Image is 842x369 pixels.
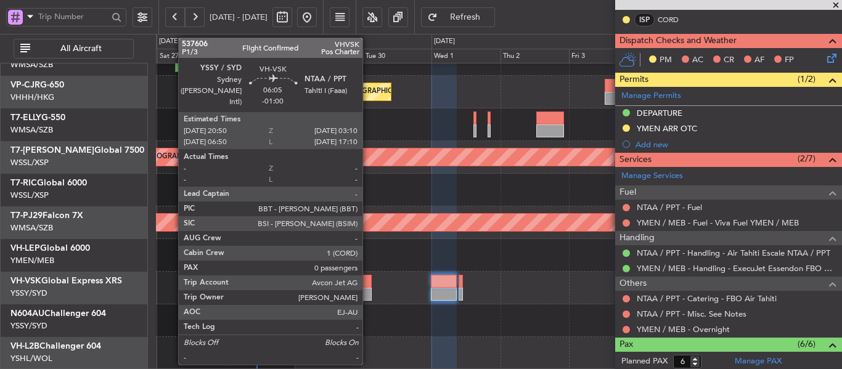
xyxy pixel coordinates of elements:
input: Trip Number [38,7,108,26]
span: Dispatch Checks and Weather [619,34,737,48]
a: WMSA/SZB [10,124,53,136]
a: T7-RICGlobal 6000 [10,179,87,187]
span: VH-VSK [10,277,41,285]
a: YMEN/MEB [10,255,54,266]
div: DEPARTURE [637,108,682,118]
a: YMEN / MEB - Overnight [637,324,730,335]
span: T7-ELLY [10,113,41,122]
span: (1/2) [798,73,815,86]
div: Planned Maint [GEOGRAPHIC_DATA] (Seletar) [98,148,243,166]
a: WSSL/XSP [10,157,49,168]
a: VP-CJRG-650 [10,81,64,89]
a: YSHL/WOL [10,353,52,364]
span: Fuel [619,185,636,200]
span: Handling [619,231,655,245]
a: CORD [658,14,685,25]
a: T7-PJ29Falcon 7X [10,211,83,220]
div: Unplanned Maint Sydney ([PERSON_NAME] Intl) [292,278,444,297]
div: Sat 27 [157,49,226,63]
button: Refresh [421,7,495,27]
div: Fri 3 [569,49,637,63]
span: VH-L2B [10,342,39,351]
span: T7-RIC [10,179,37,187]
a: T7-[PERSON_NAME]Global 7500 [10,146,144,155]
div: Sun 28 [226,49,295,63]
span: AF [754,54,764,67]
a: VH-VSKGlobal Express XRS [10,277,122,285]
div: Mon 29 [295,49,363,63]
a: NTAA / PPT - Fuel [637,202,702,213]
span: Refresh [440,13,491,22]
a: YMEN / MEB - Fuel - Viva Fuel YMEN / MEB [637,217,799,228]
a: VH-LEPGlobal 6000 [10,244,90,253]
div: Add new [636,139,836,150]
a: Manage Services [621,170,683,182]
a: NTAA / PPT - Catering - FBO Air Tahiti [637,293,777,304]
span: (2/7) [798,152,815,165]
label: Planned PAX [621,355,668,368]
a: NTAA / PPT - Misc. See Notes [637,309,746,319]
div: Tue 30 [363,49,431,63]
button: All Aircraft [14,39,134,59]
div: YMEN ARR OTC [637,123,697,134]
span: Services [619,153,652,167]
span: CR [724,54,734,67]
a: WMSA/SZB [10,222,53,233]
a: VHHH/HKG [10,92,54,103]
a: Manage PAX [735,355,782,368]
span: VH-LEP [10,244,40,253]
span: Others [619,277,647,291]
span: Pax [619,338,633,352]
span: N604AU [10,309,44,318]
div: Thu 2 [501,49,569,63]
span: (6/6) [798,338,815,351]
a: WMSA/SZB [10,59,53,70]
a: WSSL/XSP [10,190,49,201]
div: Planned Maint [GEOGRAPHIC_DATA] ([GEOGRAPHIC_DATA] Intl) [298,83,504,101]
a: YSSY/SYD [10,320,47,331]
div: ISP [634,13,655,26]
a: Manage Permits [621,90,681,102]
a: VH-L2BChallenger 604 [10,342,101,351]
a: N604AUChallenger 604 [10,309,106,318]
a: YMEN / MEB - Handling - ExecuJet Essendon FBO YMEN / MEB [637,263,836,274]
a: YSSY/SYD [10,288,47,299]
span: FP [785,54,794,67]
span: [DATE] - [DATE] [210,12,268,23]
span: Permits [619,73,648,87]
span: T7-[PERSON_NAME] [10,146,94,155]
span: T7-PJ29 [10,211,43,220]
span: All Aircraft [33,44,129,53]
div: [DATE] [434,36,455,47]
span: PM [660,54,672,67]
div: [DATE] [159,36,180,47]
a: T7-ELLYG-550 [10,113,65,122]
div: Wed 1 [431,49,500,63]
span: AC [692,54,703,67]
span: VP-CJR [10,81,40,89]
a: NTAA / PPT - Handling - Air Tahiti Escale NTAA / PPT [637,248,830,258]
